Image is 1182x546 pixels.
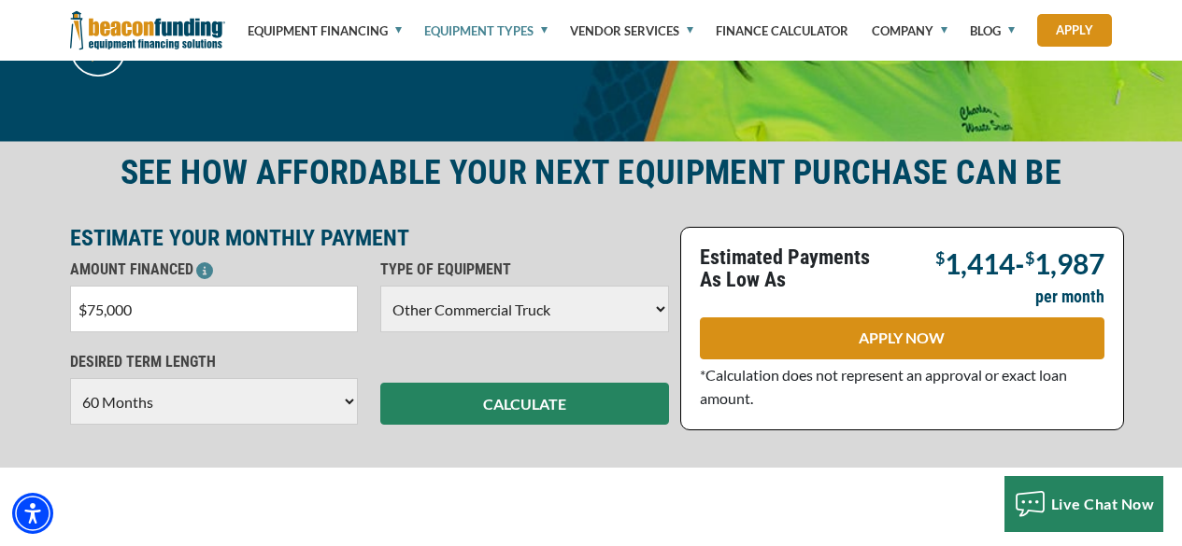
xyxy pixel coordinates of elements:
input: $ [70,286,359,332]
span: $ [1025,247,1034,268]
p: - [935,246,1104,276]
span: Live Chat Now [1051,495,1155,512]
div: Accessibility Menu [12,493,53,534]
span: *Calculation does not represent an approval or exact loan amount. [700,366,1067,407]
span: $ [935,247,945,268]
p: Estimated Payments As Low As [700,246,891,291]
span: 1,987 [1034,246,1104,280]
p: per month [1035,286,1104,308]
h2: SEE HOW AFFORDABLE YOUR NEXT EQUIPMENT PURCHASE CAN BE [70,151,1113,194]
span: 1,414 [945,246,1015,280]
a: APPLY NOW [700,317,1104,359]
p: DESIRED TERM LENGTH [70,351,359,373]
p: AMOUNT FINANCED [70,259,359,281]
a: Apply [1037,14,1112,47]
button: Live Chat Now [1004,476,1164,532]
button: CALCULATE [380,383,669,425]
p: TYPE OF EQUIPMENT [380,259,669,281]
p: ESTIMATE YOUR MONTHLY PAYMENT [70,227,669,249]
